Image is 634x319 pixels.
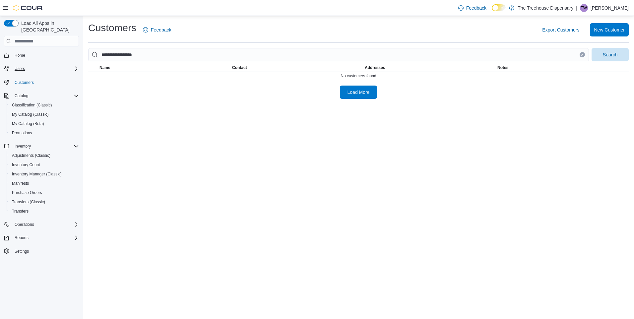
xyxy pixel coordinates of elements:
[12,65,79,73] span: Users
[9,207,31,215] a: Transfers
[12,247,32,255] a: Settings
[542,27,579,33] span: Export Customers
[15,222,34,227] span: Operations
[9,129,35,137] a: Promotions
[12,51,28,59] a: Home
[15,249,29,254] span: Settings
[9,179,32,187] a: Manifests
[15,66,25,71] span: Users
[9,161,79,169] span: Inventory Count
[99,65,110,70] span: Name
[12,102,52,108] span: Classification (Classic)
[12,130,32,136] span: Promotions
[12,92,31,100] button: Catalog
[12,234,79,242] span: Reports
[7,128,82,138] button: Promotions
[590,23,629,36] button: New Customer
[9,170,64,178] a: Inventory Manager (Classic)
[4,48,79,273] nav: Complex example
[1,64,82,73] button: Users
[9,152,53,159] a: Adjustments (Classic)
[12,190,42,195] span: Purchase Orders
[1,142,82,151] button: Inventory
[9,152,79,159] span: Adjustments (Classic)
[15,235,29,240] span: Reports
[15,80,34,85] span: Customers
[7,207,82,216] button: Transfers
[12,79,36,87] a: Customers
[592,48,629,61] button: Search
[456,1,489,15] a: Feedback
[12,221,79,228] span: Operations
[492,4,506,11] input: Dark Mode
[1,233,82,242] button: Reports
[12,121,44,126] span: My Catalog (Beta)
[88,21,136,34] h1: Customers
[594,27,625,33] span: New Customer
[591,4,629,12] p: [PERSON_NAME]
[12,247,79,255] span: Settings
[12,112,49,117] span: My Catalog (Classic)
[7,188,82,197] button: Purchase Orders
[9,198,48,206] a: Transfers (Classic)
[7,179,82,188] button: Manifests
[7,119,82,128] button: My Catalog (Beta)
[7,110,82,119] button: My Catalog (Classic)
[12,234,31,242] button: Reports
[576,4,577,12] p: |
[9,101,79,109] span: Classification (Classic)
[9,161,43,169] a: Inventory Count
[7,160,82,169] button: Inventory Count
[9,170,79,178] span: Inventory Manager (Classic)
[12,153,50,158] span: Adjustments (Classic)
[9,110,51,118] a: My Catalog (Classic)
[7,169,82,179] button: Inventory Manager (Classic)
[13,5,43,11] img: Cova
[9,207,79,215] span: Transfers
[365,65,385,70] span: Addresses
[15,93,28,98] span: Catalog
[9,110,79,118] span: My Catalog (Classic)
[12,78,79,86] span: Customers
[1,91,82,100] button: Catalog
[9,189,45,197] a: Purchase Orders
[9,120,47,128] a: My Catalog (Beta)
[15,53,25,58] span: Home
[232,65,247,70] span: Contact
[539,23,582,36] button: Export Customers
[151,27,171,33] span: Feedback
[581,4,587,12] span: TW
[1,246,82,256] button: Settings
[12,181,29,186] span: Manifests
[140,23,174,36] a: Feedback
[1,220,82,229] button: Operations
[9,101,55,109] a: Classification (Classic)
[12,199,45,205] span: Transfers (Classic)
[348,89,370,96] span: Load More
[7,151,82,160] button: Adjustments (Classic)
[12,142,33,150] button: Inventory
[12,92,79,100] span: Catalog
[15,144,31,149] span: Inventory
[466,5,486,11] span: Feedback
[9,189,79,197] span: Purchase Orders
[341,73,376,79] span: No customers found
[518,4,573,12] p: The Treehouse Dispensary
[9,129,79,137] span: Promotions
[12,65,28,73] button: Users
[7,100,82,110] button: Classification (Classic)
[12,221,37,228] button: Operations
[12,142,79,150] span: Inventory
[580,4,588,12] div: Tina Wilkins
[19,20,79,33] span: Load All Apps in [GEOGRAPHIC_DATA]
[9,179,79,187] span: Manifests
[12,171,62,177] span: Inventory Manager (Classic)
[7,197,82,207] button: Transfers (Classic)
[340,86,377,99] button: Load More
[12,162,40,167] span: Inventory Count
[603,51,617,58] span: Search
[580,52,585,57] button: Clear input
[1,77,82,87] button: Customers
[12,209,29,214] span: Transfers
